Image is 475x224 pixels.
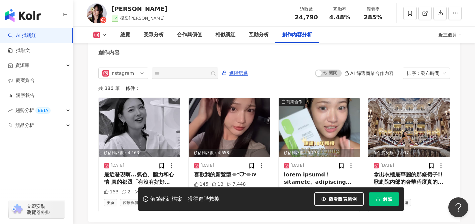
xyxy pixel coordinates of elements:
[368,98,450,157] div: post-image預估觸及數：2,037
[87,3,107,23] img: KOL Avatar
[110,68,132,79] div: Instagram
[249,31,269,39] div: 互動分析
[112,5,167,13] div: [PERSON_NAME]
[189,149,270,157] div: 預估觸及數：4,658
[8,77,35,84] a: 商案媒合
[177,31,202,39] div: 合作與價值
[227,181,246,188] div: 7,448
[8,47,30,54] a: 找貼文
[8,108,13,113] span: rise
[222,68,248,78] button: 進階篩選
[383,196,392,202] span: 解鎖
[144,31,164,39] div: 受眾分析
[111,163,124,168] div: [DATE]
[327,6,352,13] div: 互動率
[189,98,270,157] img: post-image
[99,98,180,157] div: post-image預估觸及數：4,163
[329,14,350,21] span: 4.48%
[11,204,24,215] img: chrome extension
[5,9,41,22] img: logo
[98,86,450,91] div: 共 386 筆 ， 條件：
[279,98,360,157] div: post-image商業合作預估觸及數：6,173
[189,98,270,157] div: post-image預估觸及數：4,658
[8,32,36,39] a: searchAI 找網紅
[194,171,265,178] div: 喜歡我的新髮型⌯ᵔᗜᵔ⌯ಣ
[104,171,175,186] div: 最近發現啊...氣色、體力和心情 真的都跟「有沒有好好照顧自己」很有關係 每天都要面對奧客 還要看起來從容淡定？ 全靠這包 → #桂格美力滴雞精 ✨ ✔️ 嚴選90天黑羽土公雞＋12小時慢工細作...
[364,14,382,21] span: 285%
[294,6,319,13] div: 追蹤數
[194,181,209,188] div: 145
[27,203,50,215] span: 立即安裝 瀏覽器外掛
[9,200,65,218] a: chrome extension立即安裝 瀏覽器外掛
[376,197,380,201] span: lock
[368,149,450,157] div: 預估觸及數：2,037
[15,58,29,73] span: 資源庫
[98,49,120,56] div: 創作內容
[212,181,223,188] div: 13
[438,30,462,40] div: 近三個月
[368,98,450,157] img: post-image
[215,31,235,39] div: 相似網紅
[120,31,130,39] div: 總覽
[99,149,180,157] div: 預估觸及數：4,163
[282,31,312,39] div: 創作內容分析
[374,171,444,186] div: 拿出衣櫃最華麗的那條裙子!! 歌劇院內部的奢華程度真的太驚艷 我在網路上查都寫10歐元 不過當天到現場購票是15歐元喲 早上9:30不用排隊 不過人還是很多😂 #法國景點 #[GEOGRAPHI...
[291,163,304,168] div: [DATE]
[35,107,51,114] div: BETA
[344,71,394,76] div: AI 篩選商業合作內容
[360,6,386,13] div: 觀看率
[286,99,302,105] div: 商業合作
[229,68,248,79] span: 進階篩選
[99,98,180,157] img: post-image
[380,163,394,168] div: [DATE]
[284,171,355,186] div: lorem ipsumd！ sitametc、adipiscingeli seddoeiusmod! tempo #inci #utlaboreetdolo magnaa「enimadm」 ve...
[369,192,399,206] button: 解鎖
[279,98,360,157] img: post-image
[201,163,214,168] div: [DATE]
[314,192,364,206] button: 觀看圖表範例
[150,196,220,203] div: 解鎖網紅檔案，獲得進階數據
[15,103,51,118] span: 趨勢分析
[407,68,440,79] div: 排序：發布時間
[295,14,318,21] span: 24,790
[120,16,165,21] span: 攝影[PERSON_NAME]
[15,118,34,133] span: 競品分析
[329,196,357,202] span: 觀看圖表範例
[8,92,35,99] a: 洞察報告
[279,149,360,157] div: 預估觸及數：6,173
